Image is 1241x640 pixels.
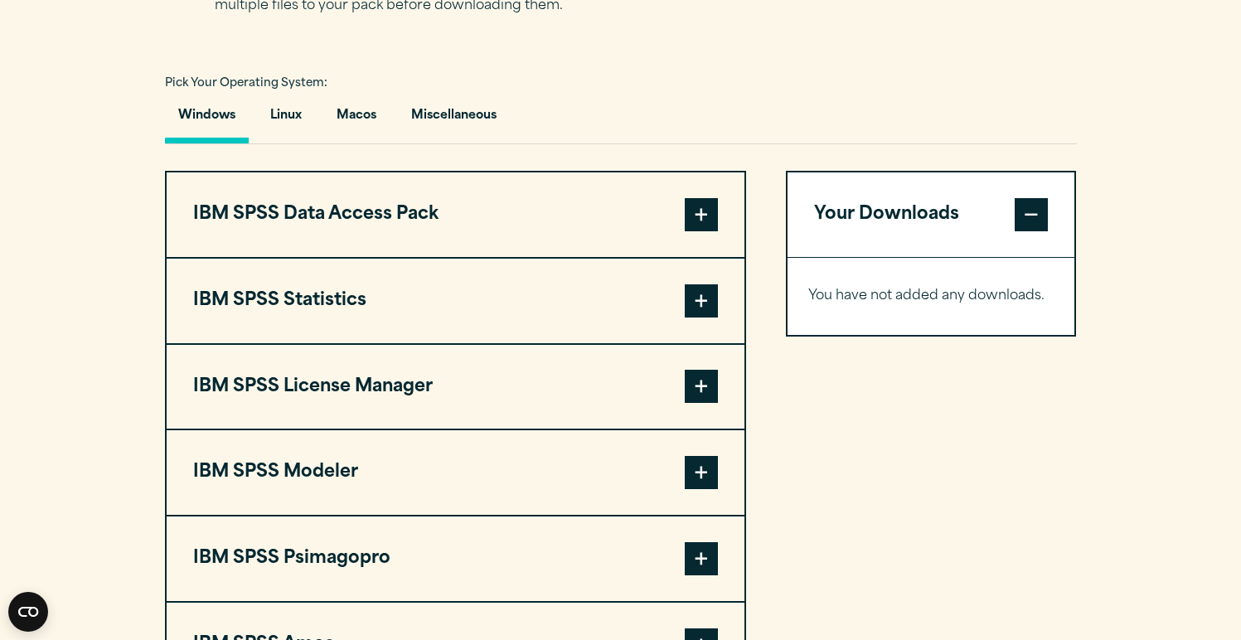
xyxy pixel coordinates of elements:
button: Open CMP widget [8,592,48,632]
button: Windows [165,96,249,143]
button: IBM SPSS Modeler [167,430,744,515]
p: You have not added any downloads. [808,284,1054,308]
button: Miscellaneous [398,96,510,143]
button: IBM SPSS License Manager [167,345,744,429]
button: Macos [323,96,390,143]
button: IBM SPSS Statistics [167,259,744,343]
button: IBM SPSS Psimagopro [167,516,744,601]
span: Pick Your Operating System: [165,78,327,89]
div: Your Downloads [788,257,1075,335]
button: Linux [257,96,315,143]
button: IBM SPSS Data Access Pack [167,172,744,257]
button: Your Downloads [788,172,1075,257]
